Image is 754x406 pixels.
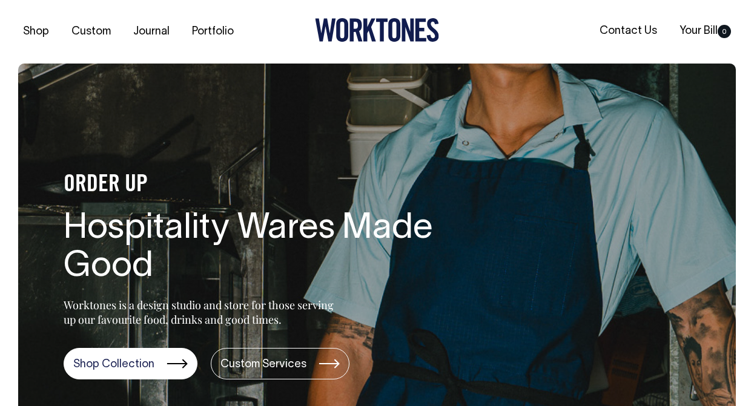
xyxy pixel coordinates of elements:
[67,22,116,42] a: Custom
[211,348,349,379] a: Custom Services
[64,172,451,198] h4: ORDER UP
[718,25,731,38] span: 0
[187,22,239,42] a: Portfolio
[595,21,662,41] a: Contact Us
[18,22,54,42] a: Shop
[675,21,736,41] a: Your Bill0
[64,298,339,327] p: Worktones is a design studio and store for those serving up our favourite food, drinks and good t...
[64,348,197,379] a: Shop Collection
[128,22,174,42] a: Journal
[64,210,451,287] h1: Hospitality Wares Made Good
